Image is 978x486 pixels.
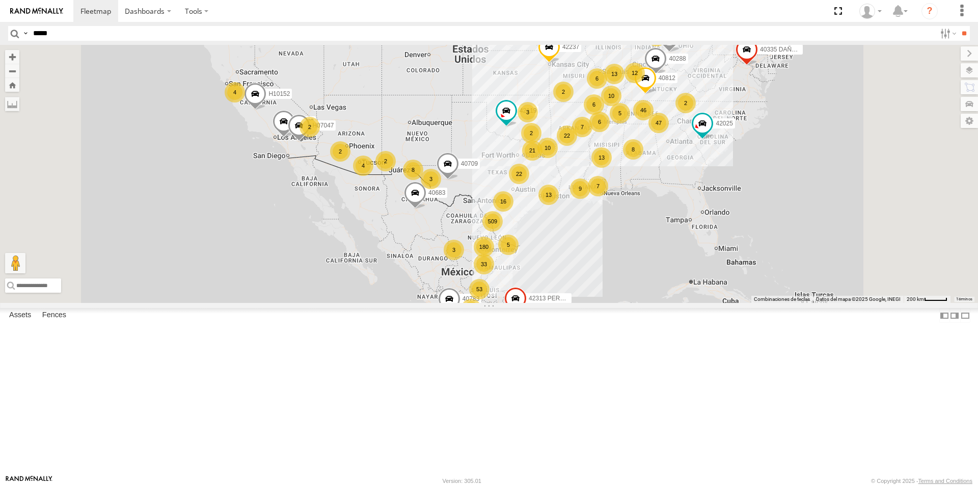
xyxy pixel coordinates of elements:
div: 2 [675,93,696,113]
a: Términos [956,297,972,301]
div: 2 [553,82,574,102]
div: 10 [537,138,558,158]
div: 10 [601,86,621,106]
div: 2 [300,117,320,137]
div: 22 [557,125,577,146]
div: 13 [591,147,612,168]
label: Assets [4,309,36,323]
button: Combinaciones de teclas [754,296,810,303]
span: 40683 [428,189,445,196]
div: 5 [498,235,519,255]
div: 7 [588,176,608,196]
div: 8 [403,160,423,180]
div: 9 [570,178,590,199]
div: 6 [589,112,610,132]
div: 7 [572,117,592,137]
div: 53 [469,279,490,299]
span: 42025 [716,120,732,127]
label: Fences [37,309,71,323]
button: Zoom in [5,50,19,64]
button: Escala del mapa: 200 km por 42 píxeles [904,296,950,303]
a: Terms and Conditions [918,478,972,484]
div: 47 [648,113,669,133]
span: H07047 [312,122,334,129]
div: 180 [474,237,494,257]
a: Visit our Website [6,476,52,486]
span: 40783 [463,295,479,302]
div: 5 [610,103,630,123]
button: Zoom out [5,64,19,78]
label: Hide Summary Table [960,308,970,323]
label: Dock Summary Table to the Right [949,308,960,323]
div: 6 [587,68,607,89]
div: 3 [421,169,441,189]
div: 13 [604,64,624,84]
span: H10152 [268,90,290,97]
span: 40709 [461,160,478,167]
div: 2 [330,141,350,162]
button: Zoom Home [5,78,19,92]
span: 40288 [669,55,686,62]
div: 21 [522,140,542,161]
div: 22 [509,164,529,184]
img: rand-logo.svg [10,8,63,15]
span: 42237 [562,43,579,50]
div: 174 [461,299,481,319]
div: Version: 305.01 [443,478,481,484]
div: 3 [518,102,538,122]
button: Arrastra al hombrecito al mapa para abrir Street View [5,253,25,273]
label: Search Query [21,26,30,41]
div: 33 [474,254,494,274]
div: 4 [225,82,245,103]
div: 12 [624,63,645,83]
label: Search Filter Options [936,26,958,41]
div: 13 [538,185,559,205]
div: 8 [623,139,643,160]
label: Map Settings [961,114,978,128]
span: Datos del mapa ©2025 Google, INEGI [816,296,901,302]
i: ? [921,3,938,19]
div: 16 [493,191,513,212]
div: 4 [353,156,373,176]
div: Miguel Cantu [856,4,885,19]
span: 200 km [907,296,924,302]
div: 6 [584,94,604,115]
div: 509 [482,211,503,232]
label: Measure [5,97,19,111]
div: 46 [633,100,654,120]
div: 3 [444,240,464,260]
div: 2 [521,123,541,143]
span: 40812 [659,74,675,82]
span: 42313 PERDIDO [529,295,575,302]
div: 2 [375,151,396,171]
div: © Copyright 2025 - [871,478,972,484]
label: Dock Summary Table to the Left [939,308,949,323]
span: 40335 DAÑADO [760,46,805,53]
